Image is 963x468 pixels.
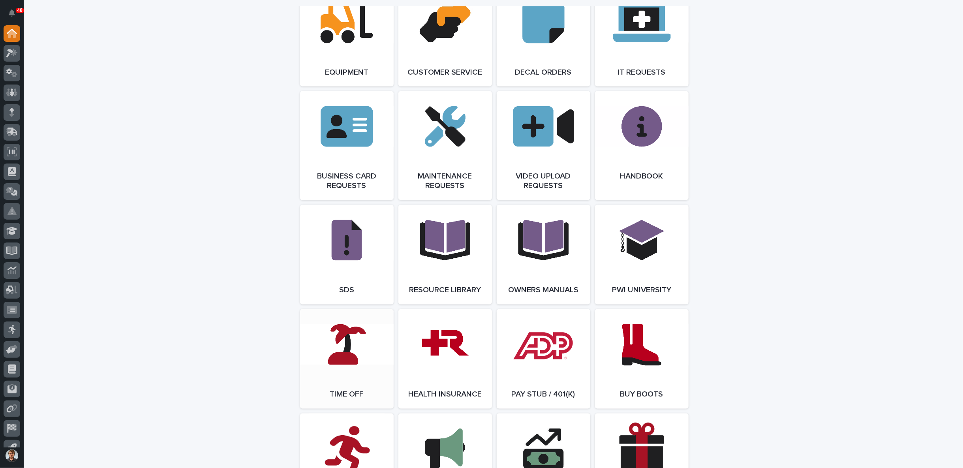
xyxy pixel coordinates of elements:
[398,91,492,200] a: Maintenance Requests
[497,91,590,200] a: Video Upload Requests
[300,205,394,304] a: SDS
[300,309,394,409] a: Time Off
[497,309,590,409] a: Pay Stub / 401(k)
[595,91,689,200] a: Handbook
[398,205,492,304] a: Resource Library
[595,309,689,409] a: Buy Boots
[4,5,20,21] button: Notifications
[300,91,394,200] a: Business Card Requests
[398,309,492,409] a: Health Insurance
[17,8,23,13] p: 48
[595,205,689,304] a: PWI University
[10,9,20,22] div: Notifications48
[497,205,590,304] a: Owners Manuals
[4,447,20,464] button: users-avatar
